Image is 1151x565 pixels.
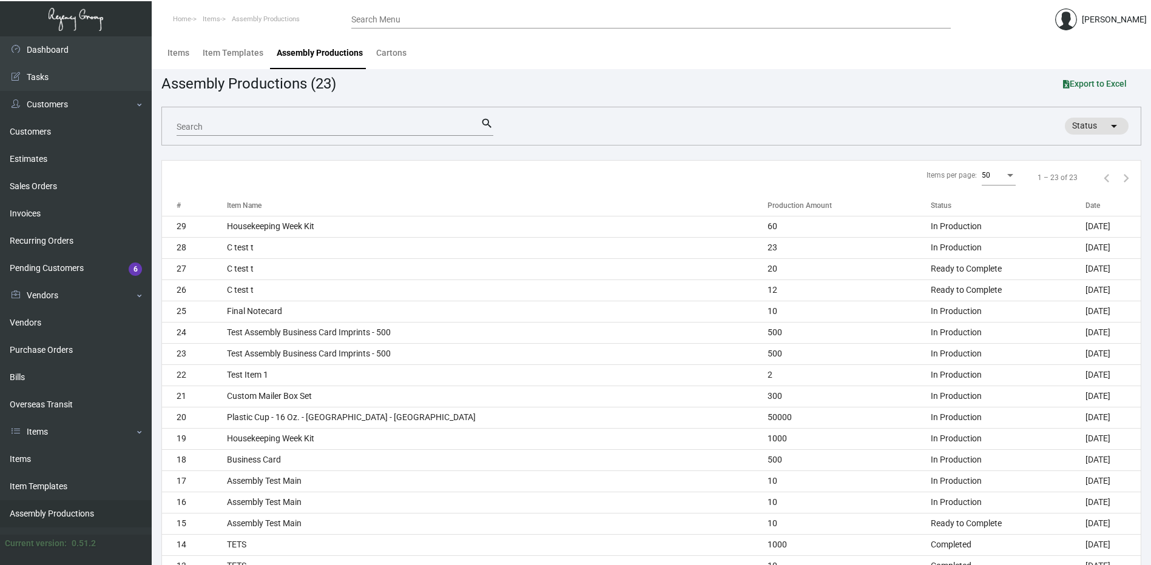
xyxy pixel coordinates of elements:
mat-select: Items per page: [982,172,1016,180]
td: 2 [768,364,931,386]
div: 1 – 23 of 23 [1038,172,1078,183]
td: [DATE] [1085,216,1141,237]
td: Assembly Test Main [227,513,768,534]
span: 50 [982,171,990,179]
td: 1000 [768,428,931,449]
div: # [177,200,181,211]
td: 10 [768,470,931,492]
td: [DATE] [1085,343,1141,364]
td: [DATE] [1085,322,1141,343]
td: Housekeeping Week Kit [227,216,768,237]
div: Status [931,200,1085,211]
td: Assembly Test Main [227,470,768,492]
td: 17 [162,470,227,492]
div: Item Templates [203,47,263,59]
div: Items per page: [927,170,977,181]
td: Ready to Complete [931,513,1085,534]
td: In Production [931,301,1085,322]
span: Items [203,15,220,23]
mat-icon: arrow_drop_down [1107,119,1121,133]
div: 0.51.2 [72,537,96,550]
td: Test Item 1 [227,364,768,386]
div: Items [167,47,189,59]
td: [DATE] [1085,407,1141,428]
td: 300 [768,386,931,407]
td: In Production [931,322,1085,343]
td: 28 [162,237,227,258]
div: Item Name [227,200,262,211]
td: C test t [227,258,768,279]
td: [DATE] [1085,513,1141,534]
td: 10 [768,301,931,322]
div: Date [1085,200,1100,211]
td: In Production [931,407,1085,428]
td: Final Notecard [227,301,768,322]
td: 20 [768,258,931,279]
td: TETS [227,534,768,555]
td: [DATE] [1085,364,1141,386]
div: Current version: [5,537,67,550]
td: 500 [768,343,931,364]
td: 20 [162,407,227,428]
button: Export to Excel [1053,73,1136,95]
td: 22 [162,364,227,386]
span: Export to Excel [1063,79,1127,89]
td: 23 [162,343,227,364]
td: Housekeeping Week Kit [227,428,768,449]
td: In Production [931,470,1085,492]
td: 14 [162,534,227,555]
td: 24 [162,322,227,343]
td: [DATE] [1085,237,1141,258]
div: # [177,200,227,211]
mat-icon: search [481,116,493,131]
td: In Production [931,428,1085,449]
div: Cartons [376,47,407,59]
td: Ready to Complete [931,279,1085,301]
div: Date [1085,200,1141,211]
div: Assembly Productions (23) [161,73,336,95]
div: Production Amount [768,200,832,211]
td: [DATE] [1085,386,1141,407]
div: Production Amount [768,200,931,211]
div: Item Name [227,200,768,211]
td: 18 [162,449,227,470]
td: 23 [768,237,931,258]
span: Home [173,15,191,23]
td: Test Assembly Business Card Imprints - 500 [227,322,768,343]
td: 50000 [768,407,931,428]
td: In Production [931,492,1085,513]
td: Completed [931,534,1085,555]
td: Ready to Complete [931,258,1085,279]
td: [DATE] [1085,449,1141,470]
td: In Production [931,343,1085,364]
td: [DATE] [1085,534,1141,555]
td: 1000 [768,534,931,555]
div: Status [931,200,951,211]
button: Next page [1116,168,1136,187]
span: Status [1072,120,1097,132]
td: 19 [162,428,227,449]
td: [DATE] [1085,258,1141,279]
td: 500 [768,449,931,470]
td: In Production [931,237,1085,258]
td: In Production [931,449,1085,470]
td: 10 [768,492,931,513]
td: Test Assembly Business Card Imprints - 500 [227,343,768,364]
td: 27 [162,258,227,279]
div: Assembly Productions [277,47,363,59]
td: In Production [931,216,1085,237]
td: In Production [931,364,1085,386]
td: [DATE] [1085,428,1141,449]
td: In Production [931,386,1085,407]
button: Previous page [1097,168,1116,187]
td: 500 [768,322,931,343]
td: 16 [162,492,227,513]
td: 29 [162,216,227,237]
td: 25 [162,301,227,322]
td: [DATE] [1085,492,1141,513]
td: Custom Mailer Box Set [227,386,768,407]
td: Assembly Test Main [227,492,768,513]
span: Assembly Productions [232,15,300,23]
td: 12 [768,279,931,301]
td: 21 [162,386,227,407]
